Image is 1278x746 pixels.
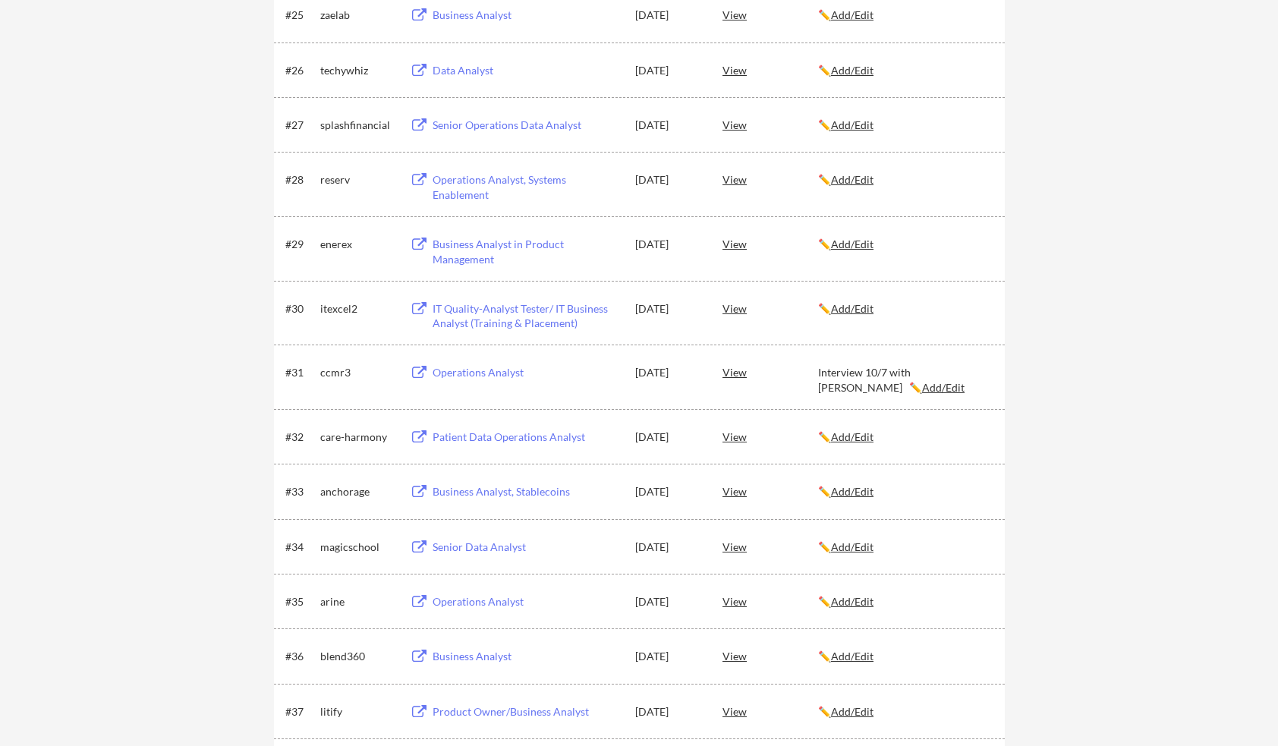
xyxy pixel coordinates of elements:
[635,118,702,133] div: [DATE]
[831,430,874,443] u: Add/Edit
[433,237,621,266] div: Business Analyst in Product Management
[831,64,874,77] u: Add/Edit
[831,705,874,718] u: Add/Edit
[285,540,315,555] div: #34
[722,642,818,669] div: View
[433,594,621,609] div: Operations Analyst
[818,365,991,395] div: Interview 10/7 with [PERSON_NAME] ✏️
[320,704,396,719] div: litify
[320,172,396,187] div: reserv
[831,595,874,608] u: Add/Edit
[285,365,315,380] div: #31
[831,8,874,21] u: Add/Edit
[320,8,396,23] div: zaelab
[320,649,396,664] div: blend360
[320,63,396,78] div: techywhiz
[635,594,702,609] div: [DATE]
[433,649,621,664] div: Business Analyst
[831,302,874,315] u: Add/Edit
[433,63,621,78] div: Data Analyst
[818,8,991,23] div: ✏️
[722,423,818,450] div: View
[635,301,702,316] div: [DATE]
[285,8,315,23] div: #25
[320,301,396,316] div: itexcel2
[722,165,818,193] div: View
[433,172,621,202] div: Operations Analyst, Systems Enablement
[818,172,991,187] div: ✏️
[722,111,818,138] div: View
[818,704,991,719] div: ✏️
[320,118,396,133] div: splashfinancial
[285,237,315,252] div: #29
[433,430,621,445] div: Patient Data Operations Analyst
[320,484,396,499] div: anchorage
[433,365,621,380] div: Operations Analyst
[635,8,702,23] div: [DATE]
[818,63,991,78] div: ✏️
[722,1,818,28] div: View
[285,301,315,316] div: #30
[831,173,874,186] u: Add/Edit
[831,485,874,498] u: Add/Edit
[831,540,874,553] u: Add/Edit
[635,540,702,555] div: [DATE]
[635,365,702,380] div: [DATE]
[285,63,315,78] div: #26
[635,704,702,719] div: [DATE]
[285,430,315,445] div: #32
[433,301,621,331] div: IT Quality-Analyst Tester/ IT Business Analyst (Training & Placement)
[722,587,818,615] div: View
[722,358,818,386] div: View
[722,533,818,560] div: View
[818,594,991,609] div: ✏️
[818,430,991,445] div: ✏️
[635,172,702,187] div: [DATE]
[818,484,991,499] div: ✏️
[922,381,965,394] u: Add/Edit
[285,594,315,609] div: #35
[818,301,991,316] div: ✏️
[320,237,396,252] div: enerex
[818,118,991,133] div: ✏️
[433,8,621,23] div: Business Analyst
[285,704,315,719] div: #37
[722,477,818,505] div: View
[320,594,396,609] div: arine
[320,540,396,555] div: magicschool
[285,118,315,133] div: #27
[722,230,818,257] div: View
[722,294,818,322] div: View
[635,430,702,445] div: [DATE]
[285,649,315,664] div: #36
[635,63,702,78] div: [DATE]
[635,649,702,664] div: [DATE]
[285,484,315,499] div: #33
[831,238,874,250] u: Add/Edit
[433,484,621,499] div: Business Analyst, Stablecoins
[285,172,315,187] div: #28
[722,697,818,725] div: View
[818,649,991,664] div: ✏️
[635,237,702,252] div: [DATE]
[722,56,818,83] div: View
[818,237,991,252] div: ✏️
[635,484,702,499] div: [DATE]
[818,540,991,555] div: ✏️
[320,365,396,380] div: ccmr3
[831,650,874,663] u: Add/Edit
[433,704,621,719] div: Product Owner/Business Analyst
[433,540,621,555] div: Senior Data Analyst
[831,118,874,131] u: Add/Edit
[320,430,396,445] div: care-harmony
[433,118,621,133] div: Senior Operations Data Analyst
